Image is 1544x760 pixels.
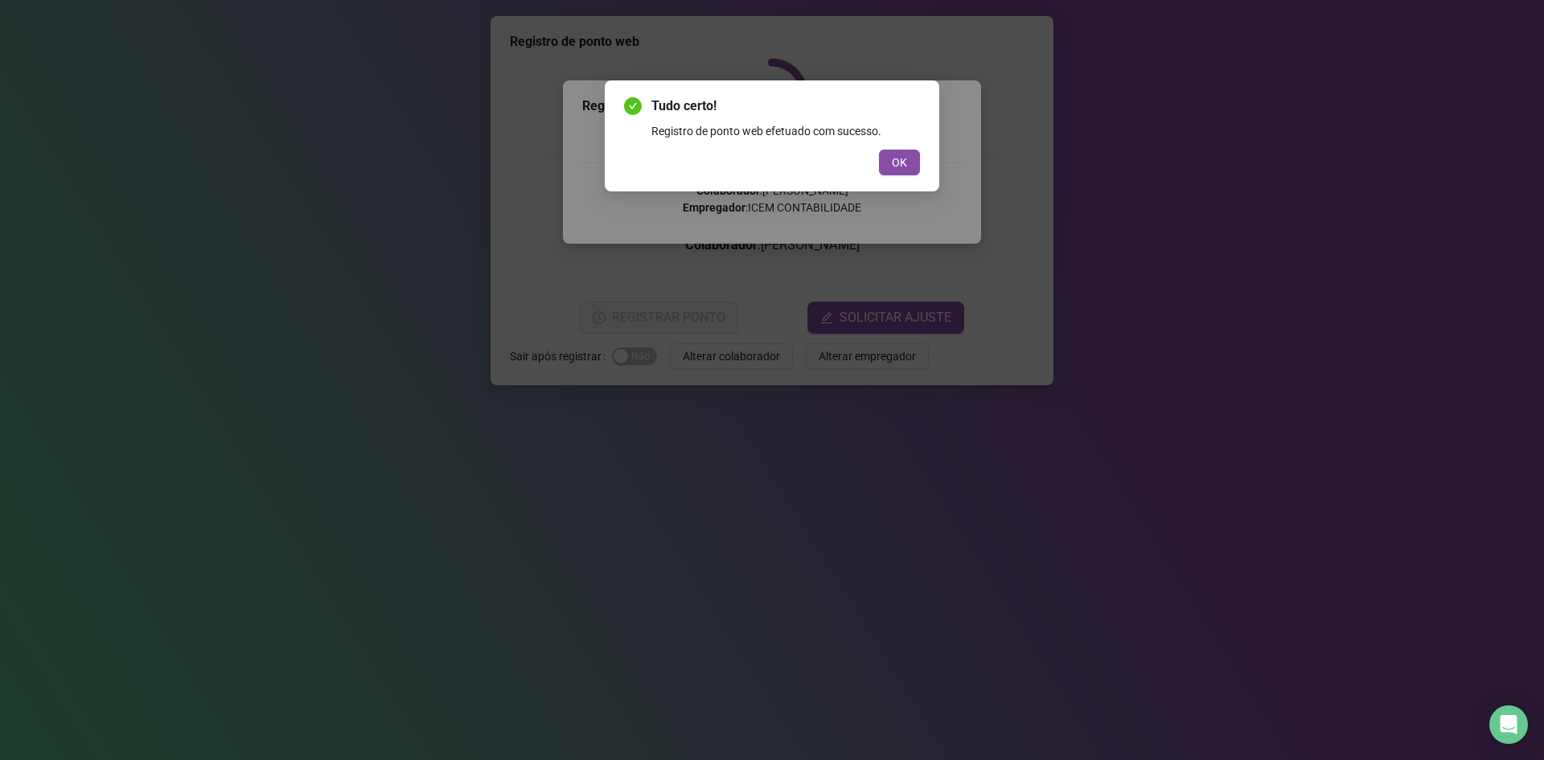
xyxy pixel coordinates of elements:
[892,154,907,171] span: OK
[651,97,920,116] span: Tudo certo!
[624,97,642,115] span: check-circle
[1489,705,1528,744] div: Open Intercom Messenger
[879,150,920,175] button: OK
[651,122,920,140] div: Registro de ponto web efetuado com sucesso.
